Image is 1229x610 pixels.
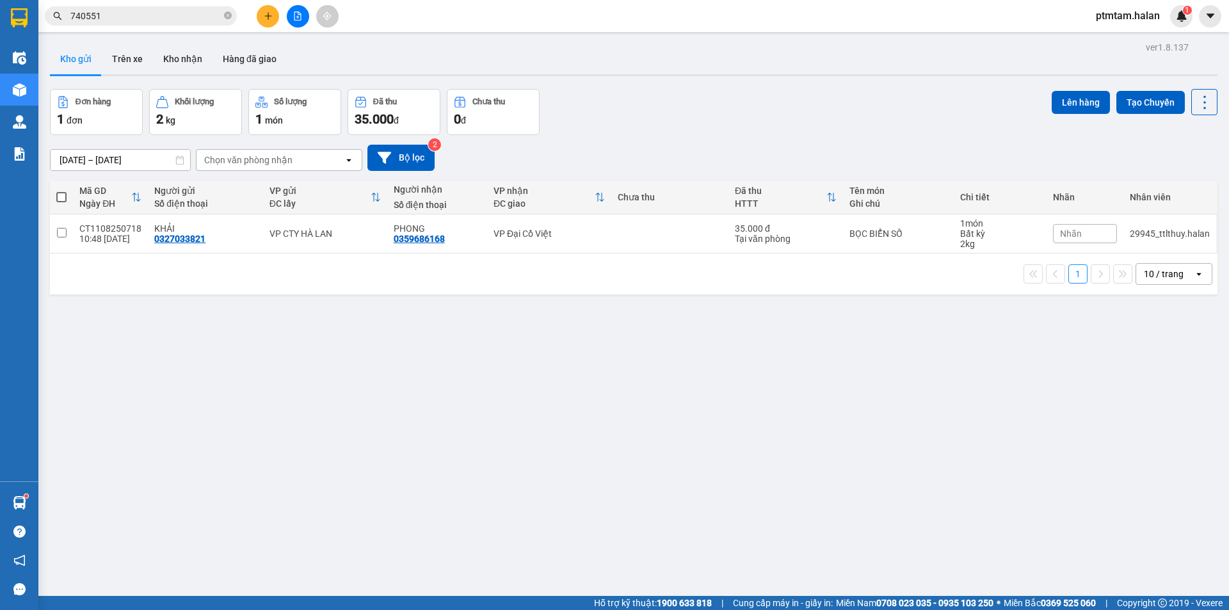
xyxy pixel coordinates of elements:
button: Tạo Chuyến [1116,91,1185,114]
div: VP Đại Cồ Việt [494,229,605,239]
span: Nhãn [1060,229,1082,239]
button: Lên hàng [1052,91,1110,114]
button: Đã thu35.000đ [348,89,440,135]
img: logo-vxr [11,8,28,28]
sup: 2 [428,138,441,151]
th: Toggle SortBy [728,181,843,214]
span: Hỗ trợ kỹ thuật: [594,596,712,610]
div: Bất kỳ [960,229,1040,239]
button: Kho gửi [50,44,102,74]
div: Đã thu [373,97,397,106]
div: Số lượng [274,97,307,106]
div: 10 / trang [1144,268,1184,280]
span: 0 [454,111,461,127]
span: close-circle [224,10,232,22]
span: ptmtam.halan [1086,8,1170,24]
span: ⚪️ [997,600,1000,606]
div: Ghi chú [849,198,947,209]
button: 1 [1068,264,1088,284]
div: Nhãn [1053,192,1117,202]
button: aim [316,5,339,28]
div: Chưa thu [618,192,722,202]
span: 1 [255,111,262,127]
span: plus [264,12,273,20]
button: file-add [287,5,309,28]
span: đơn [67,115,83,125]
span: notification [13,554,26,566]
span: copyright [1158,598,1167,607]
span: 35.000 [355,111,394,127]
th: Toggle SortBy [73,181,148,214]
button: Kho nhận [153,44,213,74]
div: 10:48 [DATE] [79,234,141,244]
span: close-circle [224,12,232,19]
img: icon-new-feature [1176,10,1187,22]
div: ĐC lấy [269,198,371,209]
div: ĐC giao [494,198,595,209]
button: caret-down [1199,5,1221,28]
th: Toggle SortBy [263,181,387,214]
span: kg [166,115,175,125]
span: món [265,115,283,125]
div: Tên món [849,186,947,196]
div: Đơn hàng [76,97,111,106]
span: đ [461,115,466,125]
svg: open [1194,269,1204,279]
div: Ngày ĐH [79,198,131,209]
div: Chi tiết [960,192,1040,202]
span: Miền Nam [836,596,993,610]
img: warehouse-icon [13,496,26,510]
span: aim [323,12,332,20]
div: Người gửi [154,186,256,196]
span: message [13,583,26,595]
div: 29945_ttlthuy.halan [1130,229,1210,239]
strong: 1900 633 818 [657,598,712,608]
div: Tại văn phòng [735,234,837,244]
div: 1 món [960,218,1040,229]
span: caret-down [1205,10,1216,22]
div: VP gửi [269,186,371,196]
strong: 0369 525 060 [1041,598,1096,608]
span: 2 [156,111,163,127]
div: HTTT [735,198,826,209]
img: warehouse-icon [13,83,26,97]
span: | [1105,596,1107,610]
div: Số điện thoại [394,200,481,210]
span: đ [394,115,399,125]
button: Trên xe [102,44,153,74]
input: Tìm tên, số ĐT hoặc mã đơn [70,9,221,23]
button: Chưa thu0đ [447,89,540,135]
div: Chọn văn phòng nhận [204,154,293,166]
div: KHẢI [154,223,256,234]
div: VP nhận [494,186,595,196]
span: file-add [293,12,302,20]
span: question-circle [13,526,26,538]
div: ver 1.8.137 [1146,40,1189,54]
div: Số điện thoại [154,198,256,209]
span: 1 [57,111,64,127]
sup: 1 [1183,6,1192,15]
span: search [53,12,62,20]
button: Hàng đã giao [213,44,287,74]
div: Mã GD [79,186,131,196]
div: 0327033821 [154,234,205,244]
sup: 1 [24,494,28,498]
div: CT1108250718 [79,223,141,234]
div: Nhân viên [1130,192,1210,202]
div: Chưa thu [472,97,505,106]
div: Khối lượng [175,97,214,106]
img: warehouse-icon [13,51,26,65]
span: Miền Bắc [1004,596,1096,610]
button: Khối lượng2kg [149,89,242,135]
input: Select a date range. [51,150,190,170]
div: VP CTY HÀ LAN [269,229,381,239]
button: plus [257,5,279,28]
div: PHONG [394,223,481,234]
button: Số lượng1món [248,89,341,135]
div: 2 kg [960,239,1040,249]
div: 0359686168 [394,234,445,244]
div: 35.000 đ [735,223,837,234]
strong: 0708 023 035 - 0935 103 250 [876,598,993,608]
img: warehouse-icon [13,115,26,129]
span: 1 [1185,6,1189,15]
